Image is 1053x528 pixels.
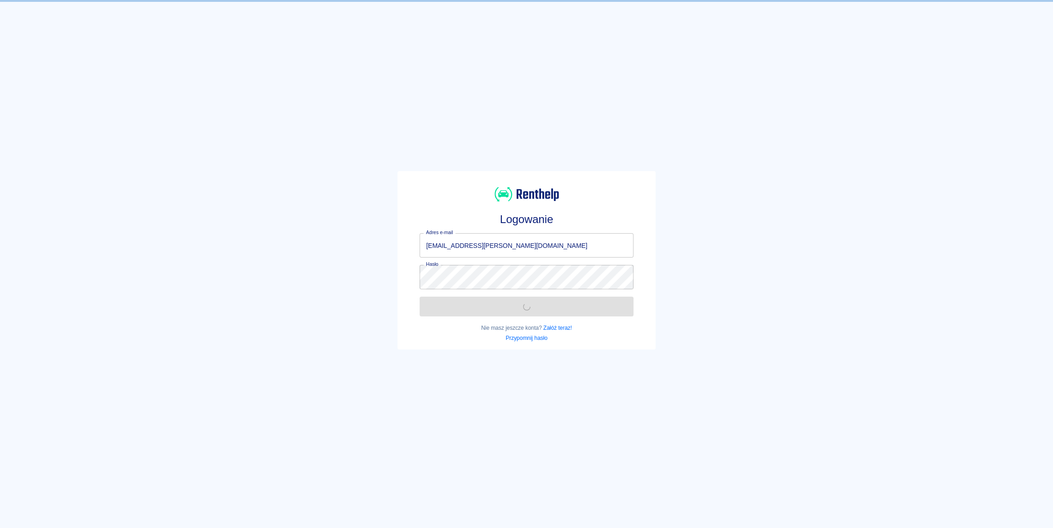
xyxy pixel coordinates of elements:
label: Hasło [426,261,438,268]
img: Renthelp logo [495,186,559,203]
a: Przypomnij hasło [506,335,547,341]
h3: Logowanie [420,213,633,226]
p: Nie masz jeszcze konta? [420,324,633,332]
label: Adres e-mail [426,229,453,236]
a: Załóż teraz! [543,325,572,331]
